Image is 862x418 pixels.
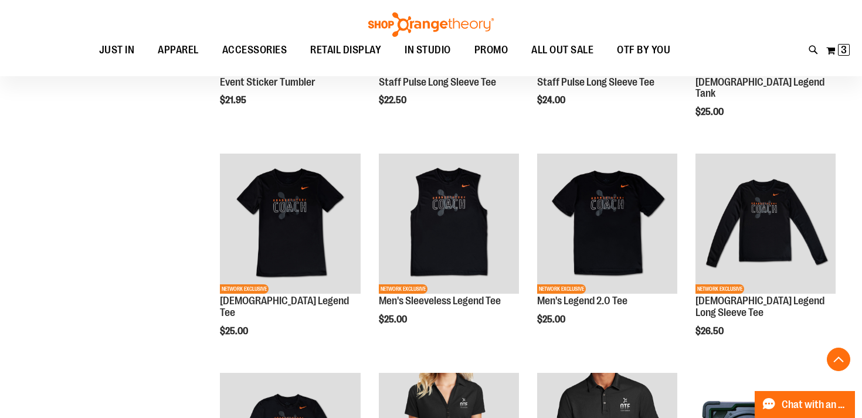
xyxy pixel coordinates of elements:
span: PROMO [474,37,508,63]
span: $25.00 [695,107,725,117]
a: Men's Sleeveless Legend Tee [379,295,501,307]
img: OTF Mens Coach FA23 Legend Sleeveless Tee - Black primary image [379,154,519,294]
span: JUST IN [99,37,135,63]
span: Chat with an Expert [782,399,848,410]
span: ACCESSORIES [222,37,287,63]
button: Chat with an Expert [755,391,856,418]
div: product [214,148,366,366]
span: $24.00 [537,95,567,106]
a: Staff Pulse Long Sleeve Tee [537,76,654,88]
a: OTF Ladies Coach FA23 Legend LS Tee - Black primary imageNETWORK EXCLUSIVE [695,154,836,295]
span: OTF BY YOU [617,37,670,63]
img: OTF Mens Coach FA23 Legend 2.0 SS Tee - Black primary image [537,154,677,294]
span: RETAIL DISPLAY [310,37,381,63]
div: product [690,148,841,366]
span: NETWORK EXCLUSIVE [220,284,269,294]
span: $22.50 [379,95,408,106]
span: NETWORK EXCLUSIVE [379,284,427,294]
a: [DEMOGRAPHIC_DATA] Legend Long Sleeve Tee [695,295,824,318]
a: Staff Pulse Long Sleeve Tee [379,76,496,88]
a: Event Sticker Tumbler [220,76,315,88]
span: $26.50 [695,326,725,337]
div: product [531,148,683,355]
a: [DEMOGRAPHIC_DATA] Legend Tank [695,76,824,100]
span: ALL OUT SALE [531,37,593,63]
span: NETWORK EXCLUSIVE [537,284,586,294]
span: $25.00 [537,314,567,325]
img: Shop Orangetheory [366,12,496,37]
div: product [373,148,525,355]
span: $25.00 [379,314,409,325]
span: APPAREL [158,37,199,63]
span: $25.00 [220,326,250,337]
button: Back To Top [827,348,850,371]
a: [DEMOGRAPHIC_DATA] Legend Tee [220,295,349,318]
img: OTF Ladies Coach FA23 Legend SS Tee - Black primary image [220,154,360,294]
span: $21.95 [220,95,248,106]
a: OTF Mens Coach FA23 Legend 2.0 SS Tee - Black primary imageNETWORK EXCLUSIVE [537,154,677,295]
span: NETWORK EXCLUSIVE [695,284,744,294]
a: OTF Mens Coach FA23 Legend Sleeveless Tee - Black primary imageNETWORK EXCLUSIVE [379,154,519,295]
a: OTF Ladies Coach FA23 Legend SS Tee - Black primary imageNETWORK EXCLUSIVE [220,154,360,295]
img: OTF Ladies Coach FA23 Legend LS Tee - Black primary image [695,154,836,294]
span: 3 [841,44,847,56]
span: IN STUDIO [405,37,451,63]
a: Men's Legend 2.0 Tee [537,295,627,307]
